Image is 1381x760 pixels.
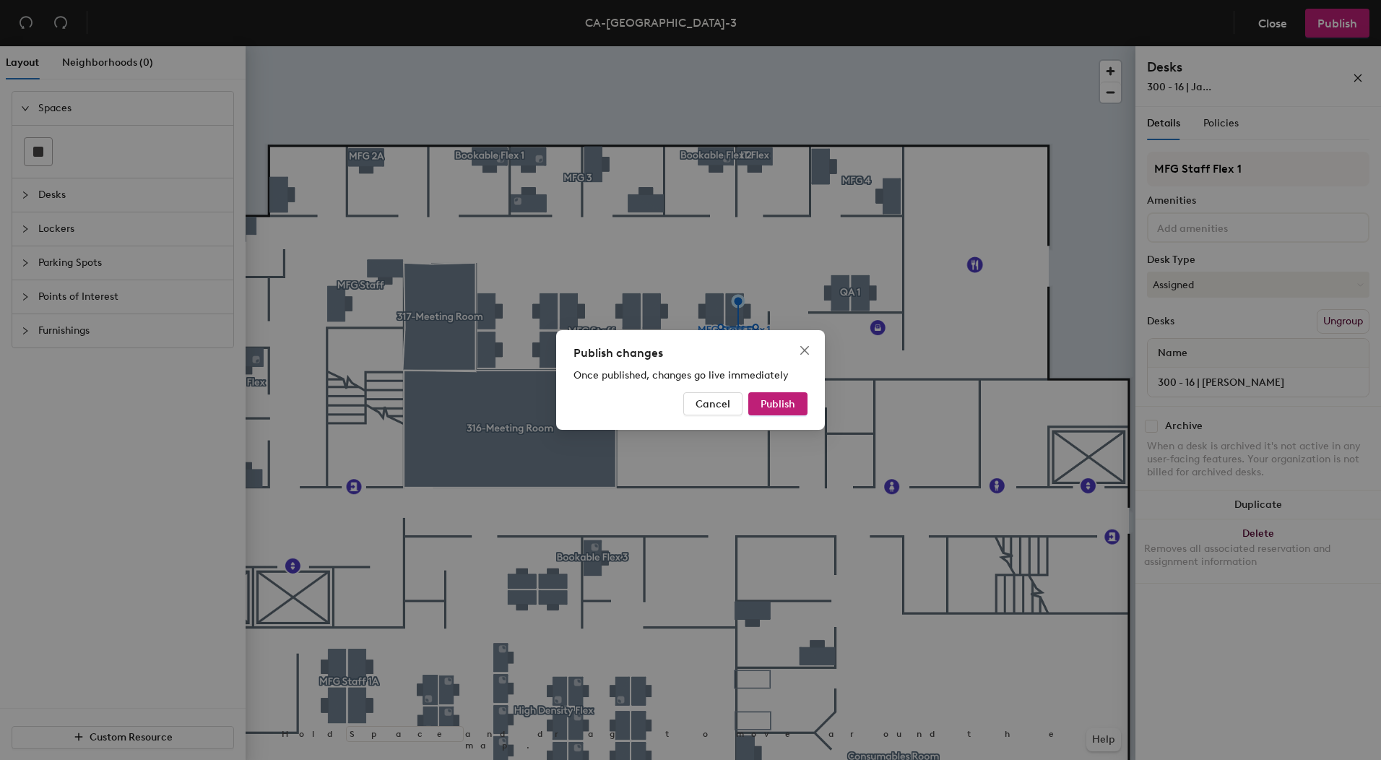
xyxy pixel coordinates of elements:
[573,345,808,362] div: Publish changes
[793,339,816,362] button: Close
[748,392,808,415] button: Publish
[793,345,816,356] span: Close
[799,345,810,356] span: close
[573,369,789,381] span: Once published, changes go live immediately
[683,392,743,415] button: Cancel
[761,398,795,410] span: Publish
[696,398,730,410] span: Cancel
